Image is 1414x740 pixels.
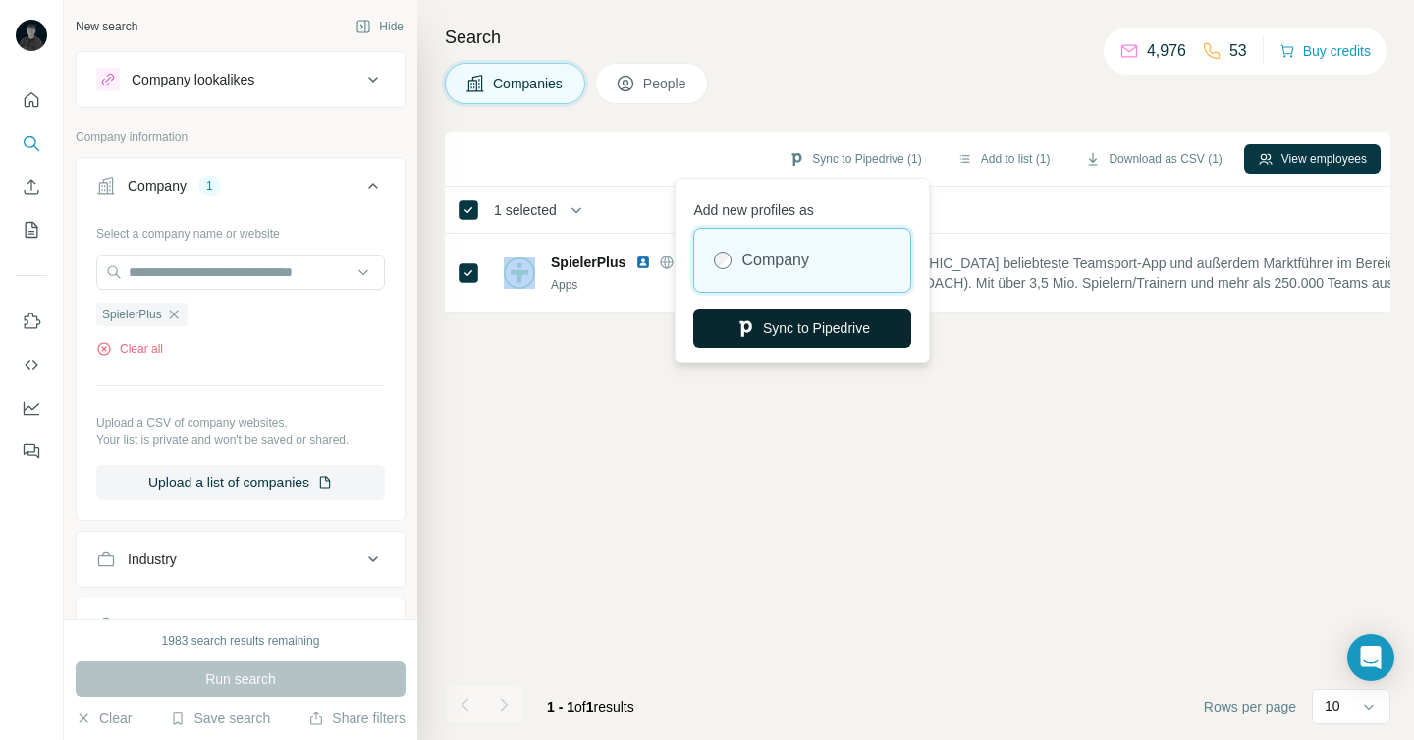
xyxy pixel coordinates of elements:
span: Rows per page [1204,697,1296,716]
button: Clear all [96,340,163,358]
p: 4,976 [1147,39,1186,63]
span: SpielerPlus [102,306,162,323]
button: Download as CSV (1) [1071,144,1235,174]
div: New search [76,18,137,35]
img: Avatar [16,20,47,51]
img: Logo of SpielerPlus [504,257,535,289]
div: Open Intercom Messenger [1347,634,1394,681]
div: HQ location [128,616,199,636]
span: SpielerPlus [551,253,625,272]
button: Enrich CSV [16,169,47,204]
button: Feedback [16,433,47,469]
div: 1983 search results remaining [162,632,320,650]
p: Company information [76,128,406,145]
div: Company [128,176,187,196]
label: Company [741,249,808,272]
div: 1 [198,177,221,195]
button: Sync to Pipedrive [693,309,911,348]
button: Company lookalikes [77,56,405,103]
button: Hide [342,12,417,41]
button: Share filters [308,709,406,728]
span: results [547,699,634,714]
h4: Search [445,24,1390,51]
button: View employees [1244,144,1381,174]
span: People [643,74,688,93]
button: Company1 [77,162,405,217]
img: LinkedIn logo [635,255,651,270]
p: 10 [1325,696,1340,715]
button: Use Surfe API [16,347,47,382]
div: Industry [128,549,177,569]
p: 53 [1229,39,1247,63]
button: Use Surfe on LinkedIn [16,304,47,339]
button: Upload a list of companies [96,465,385,500]
button: Clear [76,709,132,728]
span: 1 [586,699,594,714]
button: Save search [170,709,270,728]
span: of [574,699,586,714]
div: Company lookalikes [132,70,254,89]
div: Apps [551,276,763,294]
span: 1 - 1 [547,699,574,714]
button: My lists [16,212,47,248]
button: Dashboard [16,390,47,426]
button: HQ location [77,602,405,657]
button: Add to list (1) [944,144,1064,174]
div: Select a company name or website [96,217,385,243]
button: Buy credits [1279,37,1371,65]
p: Upload a CSV of company websites. [96,414,385,431]
p: Add new profiles as [693,193,911,220]
button: Industry [77,536,405,583]
button: Quick start [16,83,47,118]
span: 1 selected [494,200,557,220]
button: Sync to Pipedrive (1) [775,144,935,174]
p: Your list is private and won't be saved or shared. [96,431,385,449]
button: Search [16,126,47,161]
span: Companies [493,74,565,93]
